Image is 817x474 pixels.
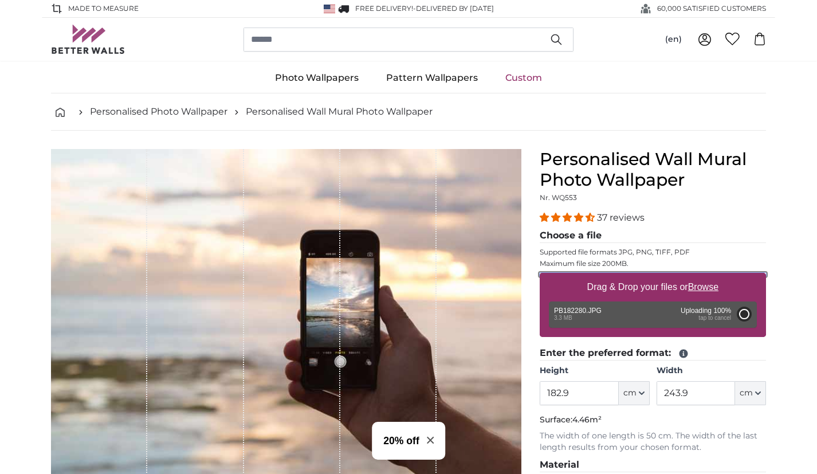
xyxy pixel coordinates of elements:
[540,259,766,268] p: Maximum file size 200MB.
[657,3,766,14] span: 60,000 SATISFIED CUSTOMERS
[540,149,766,190] h1: Personalised Wall Mural Photo Wallpaper
[355,4,413,13] span: FREE delivery!
[246,105,433,119] a: Personalised Wall Mural Photo Wallpaper
[540,458,766,472] legend: Material
[540,212,597,223] span: 4.32 stars
[540,430,766,453] p: The width of one length is 50 cm. The width of the last length results from your chosen format.
[657,365,766,377] label: Width
[540,248,766,257] p: Supported file formats JPG, PNG, TIFF, PDF
[656,29,691,50] button: (en)
[68,3,139,14] span: Made to Measure
[540,193,577,202] span: Nr. WQ553
[51,25,125,54] img: Betterwalls
[540,346,766,361] legend: Enter the preferred format:
[492,63,556,93] a: Custom
[372,63,492,93] a: Pattern Wallpapers
[597,212,645,223] span: 37 reviews
[261,63,372,93] a: Photo Wallpapers
[540,414,766,426] p: Surface:
[540,229,766,243] legend: Choose a file
[90,105,227,119] a: Personalised Photo Wallpaper
[735,381,766,405] button: cm
[51,93,766,131] nav: breadcrumbs
[619,381,650,405] button: cm
[740,387,753,399] span: cm
[688,282,718,292] u: Browse
[572,414,602,425] span: 4.46m²
[583,276,723,299] label: Drag & Drop your files or
[324,5,335,13] img: United States
[416,4,494,13] span: Delivered by [DATE]
[413,4,494,13] span: -
[540,365,649,377] label: Height
[623,387,637,399] span: cm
